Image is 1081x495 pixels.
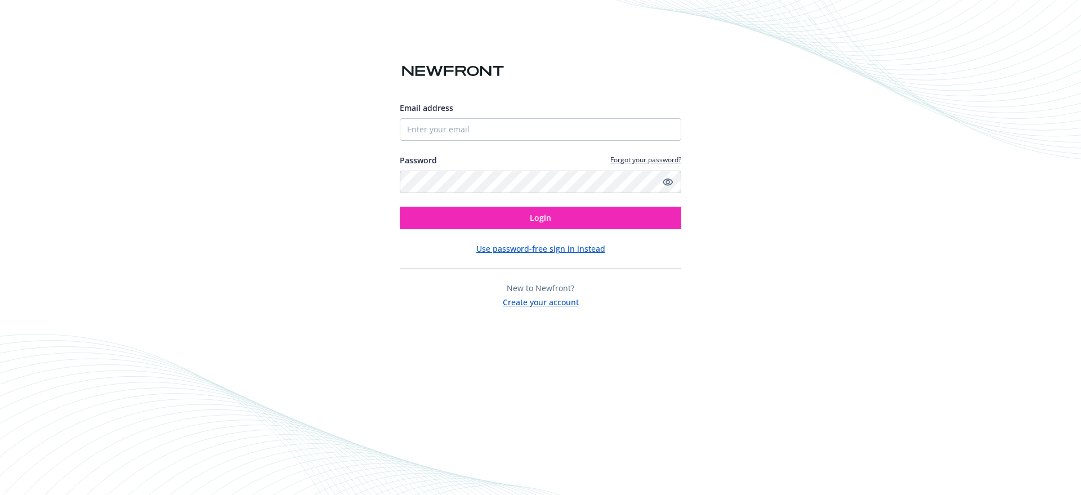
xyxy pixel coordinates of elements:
a: Show password [661,175,674,189]
button: Login [400,207,681,229]
button: Create your account [503,294,579,308]
input: Enter your email [400,118,681,141]
span: Email address [400,102,453,113]
input: Enter your password [400,171,681,193]
img: Newfront logo [400,61,506,81]
span: New to Newfront? [507,283,574,293]
label: Password [400,154,437,166]
span: Login [530,212,551,223]
a: Forgot your password? [610,155,681,164]
button: Use password-free sign in instead [476,243,605,255]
